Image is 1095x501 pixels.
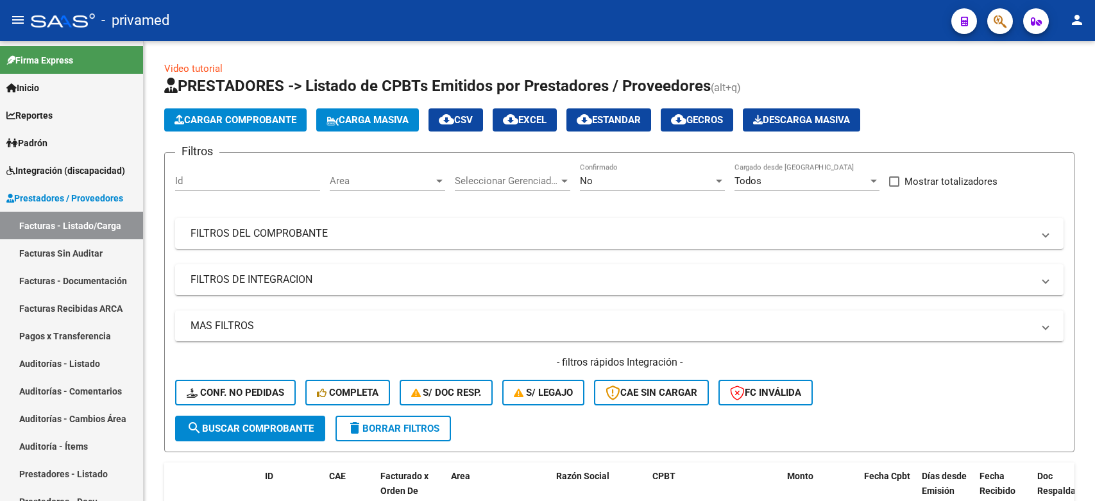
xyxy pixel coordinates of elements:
span: Conf. no pedidas [187,387,284,398]
mat-icon: cloud_download [577,112,592,127]
span: Fecha Recibido [980,471,1015,496]
mat-expansion-panel-header: FILTROS DEL COMPROBANTE [175,218,1064,249]
mat-expansion-panel-header: FILTROS DE INTEGRACION [175,264,1064,295]
button: Descarga Masiva [743,108,860,132]
button: CAE SIN CARGAR [594,380,709,405]
span: Carga Masiva [327,114,409,126]
button: FC Inválida [718,380,813,405]
span: S/ legajo [514,387,573,398]
span: Integración (discapacidad) [6,164,125,178]
iframe: Intercom live chat [1051,457,1082,488]
span: Area [451,471,470,481]
button: Completa [305,380,390,405]
span: Reportes [6,108,53,123]
span: Area [330,175,434,187]
mat-panel-title: FILTROS DE INTEGRACION [191,273,1033,287]
span: Todos [734,175,761,187]
span: Monto [787,471,813,481]
mat-icon: cloud_download [439,112,454,127]
span: FC Inválida [730,387,801,398]
mat-icon: menu [10,12,26,28]
h3: Filtros [175,142,219,160]
span: S/ Doc Resp. [411,387,482,398]
span: Prestadores / Proveedores [6,191,123,205]
span: Firma Express [6,53,73,67]
a: Video tutorial [164,63,223,74]
span: Mostrar totalizadores [904,174,997,189]
span: CSV [439,114,473,126]
button: S/ legajo [502,380,584,405]
button: Gecros [661,108,733,132]
span: CAE [329,471,346,481]
span: ID [265,471,273,481]
button: CSV [429,108,483,132]
button: Buscar Comprobante [175,416,325,441]
span: Inicio [6,81,39,95]
mat-icon: person [1069,12,1085,28]
button: Estandar [566,108,651,132]
span: Buscar Comprobante [187,423,314,434]
mat-icon: search [187,420,202,436]
span: Completa [317,387,378,398]
mat-expansion-panel-header: MAS FILTROS [175,310,1064,341]
span: No [580,175,593,187]
span: Facturado x Orden De [380,471,429,496]
span: Descarga Masiva [753,114,850,126]
span: Gecros [671,114,723,126]
span: Padrón [6,136,47,150]
span: CPBT [652,471,675,481]
app-download-masive: Descarga masiva de comprobantes (adjuntos) [743,108,860,132]
span: Razón Social [556,471,609,481]
span: Seleccionar Gerenciador [455,175,559,187]
span: CAE SIN CARGAR [606,387,697,398]
span: - privamed [101,6,169,35]
button: EXCEL [493,108,557,132]
button: Cargar Comprobante [164,108,307,132]
button: Conf. no pedidas [175,380,296,405]
mat-icon: cloud_download [503,112,518,127]
mat-panel-title: FILTROS DEL COMPROBANTE [191,226,1033,241]
button: Carga Masiva [316,108,419,132]
span: PRESTADORES -> Listado de CPBTs Emitidos por Prestadores / Proveedores [164,77,711,95]
span: EXCEL [503,114,547,126]
span: (alt+q) [711,81,741,94]
span: Días desde Emisión [922,471,967,496]
span: Fecha Cpbt [864,471,910,481]
mat-icon: delete [347,420,362,436]
span: Doc Respaldatoria [1037,471,1095,496]
button: Borrar Filtros [335,416,451,441]
mat-icon: cloud_download [671,112,686,127]
button: S/ Doc Resp. [400,380,493,405]
span: Borrar Filtros [347,423,439,434]
span: Estandar [577,114,641,126]
mat-panel-title: MAS FILTROS [191,319,1033,333]
span: Cargar Comprobante [174,114,296,126]
h4: - filtros rápidos Integración - [175,355,1064,369]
